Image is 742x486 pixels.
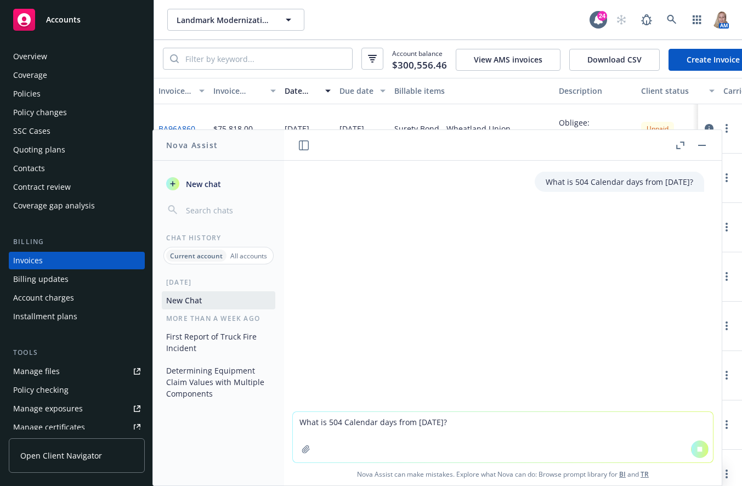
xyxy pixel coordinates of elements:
a: Contacts [9,160,145,177]
button: Invoice ID [154,78,209,104]
div: [DATE] [285,123,309,134]
a: Manage exposures [9,400,145,417]
div: Tools [9,347,145,358]
button: Description [554,78,637,104]
div: Client status [641,85,703,97]
a: BI [619,470,626,479]
p: Current account [170,251,223,261]
div: Due date [339,85,373,97]
p: What is 504 Calendar days from [DATE]? [546,176,693,188]
input: Filter by keyword... [179,48,352,69]
svg: Search [170,54,179,63]
div: Surety Bond - Wheatland Union HSD/Multi-Purpose Bldg - 9475967 [394,123,550,134]
div: Contacts [13,160,45,177]
div: Invoice amount [213,85,264,97]
a: Invoices [9,252,145,269]
div: Account charges [13,289,74,307]
a: BA96A860 [158,123,195,134]
a: Installment plans [9,308,145,325]
div: Obligee: [GEOGRAPHIC_DATA] Contract/Bond Amount: $10,197,179.00 Desc: [GEOGRAPHIC_DATA] Multi-Pur... [559,117,632,140]
button: Due date [335,78,390,104]
div: [DATE] [339,123,364,134]
a: Accounts [9,4,145,35]
a: Policy changes [9,104,145,121]
p: All accounts [230,251,267,261]
div: Unpaid [641,122,674,135]
a: Manage files [9,363,145,380]
div: Date issued [285,85,319,97]
div: Manage certificates [13,419,85,436]
button: Date issued [280,78,335,104]
button: Invoice amount [209,78,280,104]
div: Coverage gap analysis [13,197,95,214]
div: Manage files [13,363,60,380]
a: Overview [9,48,145,65]
span: Open Client Navigator [20,450,102,461]
div: Policy checking [13,381,69,399]
a: Start snowing [610,9,632,31]
div: Billing updates [13,270,69,288]
div: Quoting plans [13,141,65,159]
div: More than a week ago [153,314,284,323]
div: SSC Cases [13,122,50,140]
div: Coverage [13,66,47,84]
a: Policies [9,85,145,103]
div: 24 [597,11,607,21]
span: Landmark Modernization Contractors [177,14,271,26]
div: Overview [13,48,47,65]
a: Report a Bug [636,9,658,31]
span: Accounts [46,15,81,24]
a: Account charges [9,289,145,307]
a: Manage certificates [9,419,145,436]
button: First Report of Truck Fire Incident [162,327,275,357]
div: [DATE] [153,278,284,287]
div: Manage exposures [13,400,83,417]
img: photo [711,11,729,29]
a: Policy checking [9,381,145,399]
a: SSC Cases [9,122,145,140]
div: Policy changes [13,104,67,121]
input: Search chats [184,202,271,218]
a: Coverage gap analysis [9,197,145,214]
div: Invoices [13,252,43,269]
button: Landmark Modernization Contractors [167,9,304,31]
a: Coverage [9,66,145,84]
span: New chat [184,178,221,190]
a: Contract review [9,178,145,196]
div: Billing [9,236,145,247]
a: Quoting plans [9,141,145,159]
div: Billable items [394,85,550,97]
div: $75,818.00 [213,123,253,134]
button: Determining Equipment Claim Values with Multiple Components [162,361,275,403]
button: New Chat [162,291,275,309]
span: $300,556.46 [392,58,447,72]
button: Billable items [390,78,554,104]
button: Download CSV [569,49,660,71]
span: Nova Assist can make mistakes. Explore what Nova can do: Browse prompt library for and [288,463,717,485]
div: Contract review [13,178,71,196]
span: Account balance [392,49,447,69]
div: Description [559,85,632,97]
a: Switch app [686,9,708,31]
a: Billing updates [9,270,145,288]
div: Policies [13,85,41,103]
button: View AMS invoices [456,49,560,71]
div: Chat History [153,233,284,242]
button: Client status [637,78,719,104]
button: New chat [162,174,275,194]
div: Invoice ID [158,85,192,97]
h1: Nova Assist [166,139,218,151]
div: Installment plans [13,308,77,325]
a: TR [641,470,649,479]
a: Search [661,9,683,31]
